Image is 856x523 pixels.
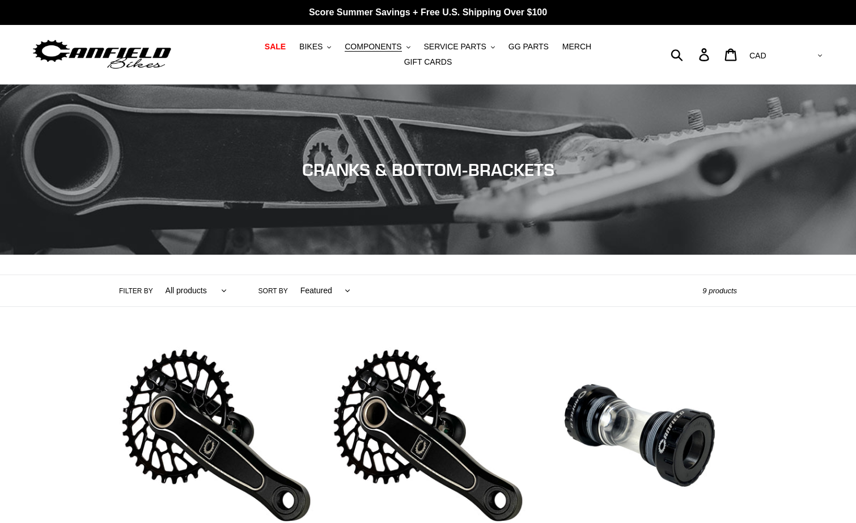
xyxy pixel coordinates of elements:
a: GG PARTS [503,39,554,54]
button: COMPONENTS [339,39,416,54]
label: Sort by [259,286,288,296]
span: MERCH [562,42,591,52]
span: CRANKS & BOTTOM-BRACKETS [302,159,554,180]
a: MERCH [557,39,597,54]
span: SERVICE PARTS [423,42,486,52]
span: BIKES [299,42,323,52]
a: SALE [259,39,291,54]
span: GIFT CARDS [404,57,452,67]
span: 9 products [702,286,737,295]
input: Search [677,42,706,67]
span: COMPONENTS [345,42,401,52]
a: GIFT CARDS [399,54,458,70]
button: BIKES [294,39,337,54]
button: SERVICE PARTS [418,39,500,54]
span: GG PARTS [508,42,549,52]
span: SALE [265,42,286,52]
label: Filter by [119,286,153,296]
img: Canfield Bikes [31,37,173,73]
